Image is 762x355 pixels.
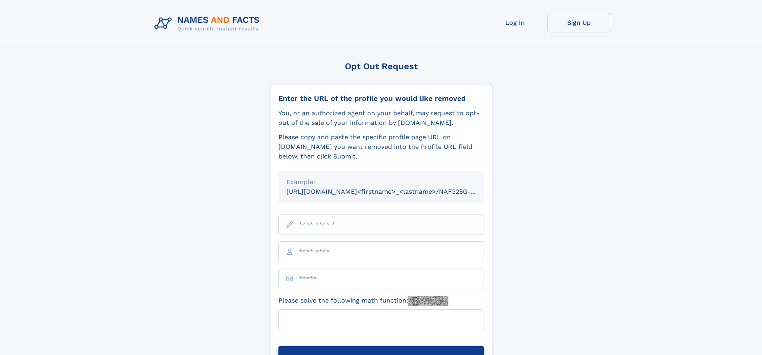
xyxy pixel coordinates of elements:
[286,177,476,187] div: Example:
[278,296,448,306] label: Please solve the following math function:
[278,108,484,128] div: You, or an authorized agent on your behalf, may request to opt-out of the sale of your informatio...
[483,13,547,32] a: Log In
[270,61,492,71] div: Opt Out Request
[278,94,484,103] div: Enter the URL of the profile you would like removed
[286,188,499,195] small: [URL][DOMAIN_NAME]<firstname>_<lastname>/NAF325G-xxxxxxxx
[151,13,266,34] img: Logo Names and Facts
[547,13,611,32] a: Sign Up
[278,132,484,161] div: Please copy and paste the specific profile page URL on [DOMAIN_NAME] you want removed into the Pr...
